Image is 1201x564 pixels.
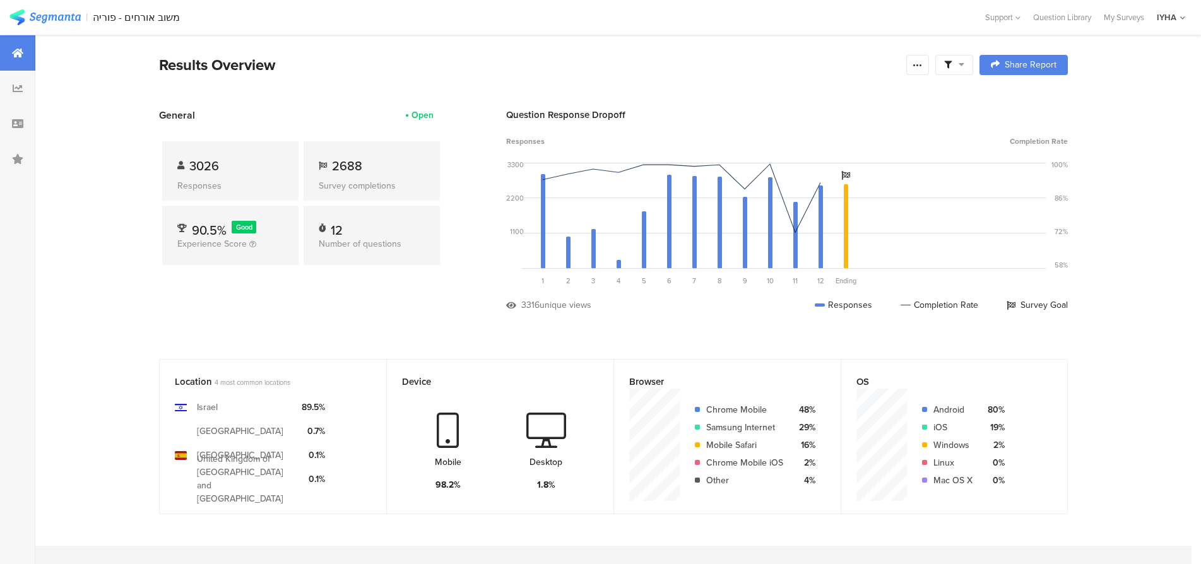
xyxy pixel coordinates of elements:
div: 0.7% [302,425,325,438]
div: Location [175,375,350,389]
a: My Surveys [1097,11,1151,23]
div: 0% [983,474,1005,487]
span: General [159,108,195,122]
span: Completion Rate [1010,136,1068,147]
div: Survey Goal [1007,298,1068,312]
span: Number of questions [319,237,401,250]
span: Responses [506,136,545,147]
div: 98.2% [435,478,461,491]
div: 3316 [521,298,540,312]
a: Question Library [1027,11,1097,23]
div: 12 [331,221,343,233]
div: Browser [629,375,805,389]
i: Survey Goal [841,171,850,180]
div: United Kingdom of [GEOGRAPHIC_DATA] and [GEOGRAPHIC_DATA] [197,452,292,505]
div: [GEOGRAPHIC_DATA] [197,425,283,438]
div: משוב אורחים - פוריה [93,11,180,23]
span: 4 [617,276,620,286]
div: 48% [793,403,815,416]
div: 2% [793,456,815,469]
div: Support [985,8,1021,27]
span: 7 [692,276,696,286]
div: Chrome Mobile [706,403,783,416]
div: 0.1% [302,449,325,462]
div: Israel [197,401,218,414]
span: Good [236,222,252,232]
div: 0% [983,456,1005,469]
div: | [86,10,88,25]
img: segmanta logo [9,9,81,25]
div: 2200 [506,193,524,203]
span: 3026 [189,156,219,175]
div: Linux [933,456,973,469]
div: Device [402,375,577,389]
div: 89.5% [302,401,325,414]
span: Share Report [1005,61,1056,69]
span: 2688 [332,156,362,175]
div: Mac OS X [933,474,973,487]
div: 72% [1055,226,1068,237]
div: 0.1% [302,473,325,486]
div: OS [856,375,1031,389]
div: 16% [793,438,815,452]
div: Survey completions [319,179,425,192]
span: 12 [817,276,824,286]
div: unique views [540,298,591,312]
div: Results Overview [159,54,900,76]
span: 5 [642,276,646,286]
div: IYHA [1157,11,1176,23]
span: Experience Score [177,237,247,250]
div: Mobile Safari [706,438,783,452]
span: 8 [718,276,721,286]
div: Ending [833,276,858,286]
div: 58% [1055,260,1068,270]
div: 80% [983,403,1005,416]
div: Desktop [530,455,562,469]
div: Chrome Mobile iOS [706,456,783,469]
span: 90.5% [192,221,227,240]
div: Windows [933,438,973,452]
div: Question Response Dropoff [506,108,1068,122]
div: Responses [815,298,872,312]
div: Open [411,109,434,122]
div: 29% [793,421,815,434]
div: 2% [983,438,1005,452]
span: 4 most common locations [215,377,290,387]
span: 3 [591,276,595,286]
span: 1 [541,276,544,286]
div: Android [933,403,973,416]
div: Completion Rate [901,298,978,312]
span: 9 [743,276,747,286]
div: Responses [177,179,283,192]
div: 19% [983,421,1005,434]
div: 3300 [507,160,524,170]
span: 11 [793,276,798,286]
div: Samsung Internet [706,421,783,434]
span: 6 [667,276,671,286]
span: 10 [767,276,774,286]
div: 1.8% [537,478,555,491]
div: 4% [793,474,815,487]
div: Other [706,474,783,487]
span: 2 [566,276,571,286]
div: 1100 [510,226,524,237]
div: iOS [933,421,973,434]
div: [GEOGRAPHIC_DATA] [197,449,283,462]
div: Mobile [435,455,461,469]
div: 100% [1051,160,1068,170]
div: 86% [1055,193,1068,203]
